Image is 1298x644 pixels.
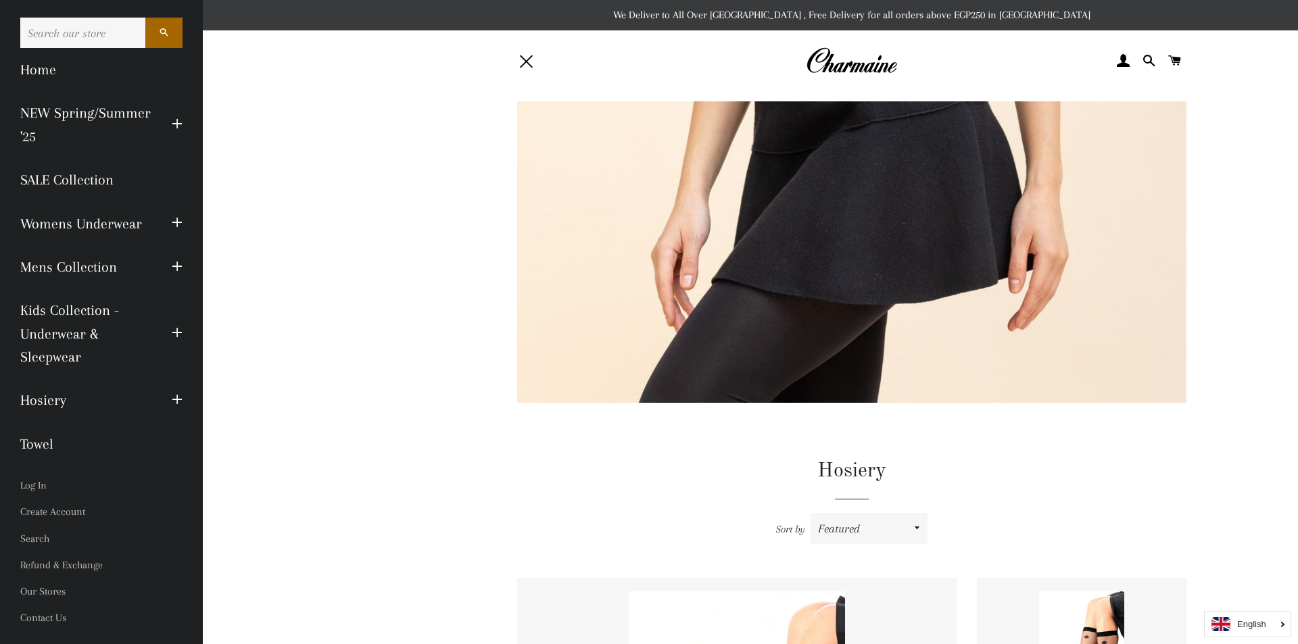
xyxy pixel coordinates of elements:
a: Refund & Exchange [10,552,193,578]
a: Hosiery [10,378,162,422]
a: NEW Spring/Summer '25 [10,91,162,158]
h1: Hosiery [517,457,1186,485]
a: SALE Collection [10,158,193,201]
a: Home [10,48,193,91]
img: Charmaine Egypt [806,46,897,76]
a: Contact Us [10,605,193,631]
a: English [1211,617,1284,631]
a: Our Stores [10,578,193,605]
a: Log In [10,472,193,499]
a: Towel [10,422,193,466]
a: Womens Underwear [10,202,162,245]
a: Kids Collection - Underwear & Sleepwear [10,289,162,378]
input: Search our store [20,18,145,48]
a: Search [10,526,193,552]
a: Create Account [10,499,193,525]
a: Mens Collection [10,245,162,289]
span: Sort by [776,523,805,535]
i: English [1237,620,1266,628]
